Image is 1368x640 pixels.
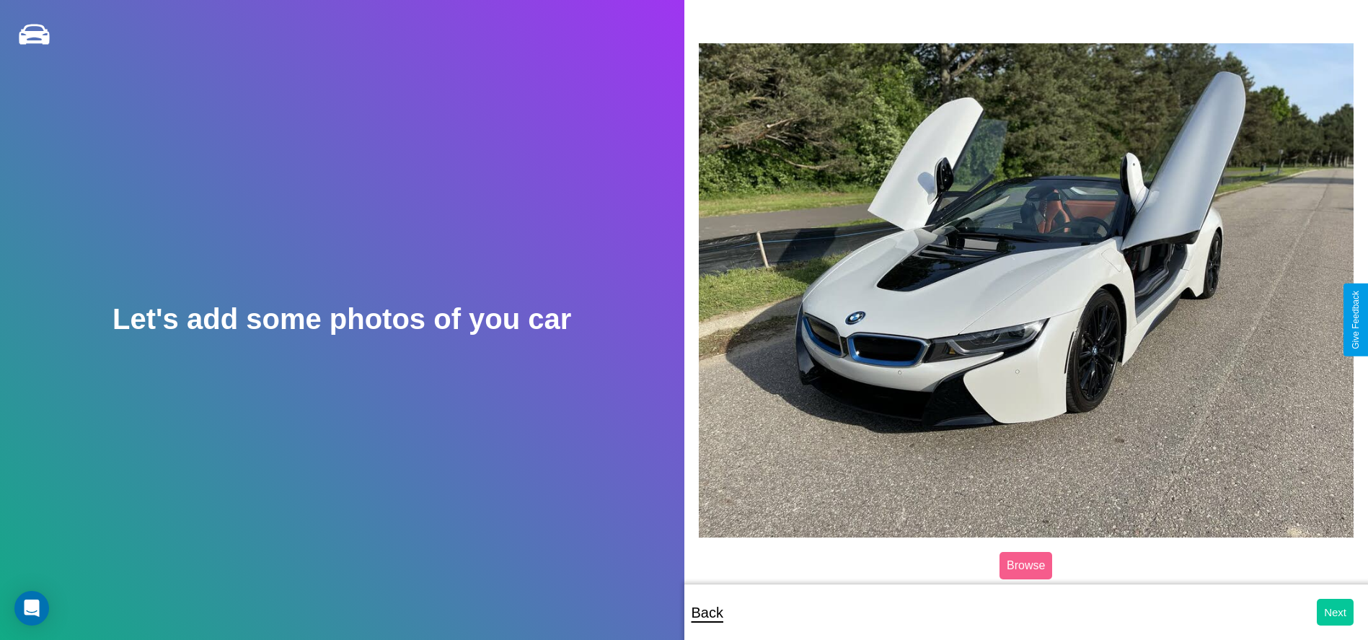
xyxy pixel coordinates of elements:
h2: Let's add some photos of you car [112,303,571,336]
div: Open Intercom Messenger [14,591,49,626]
button: Next [1317,599,1354,626]
img: posted [699,43,1354,538]
p: Back [692,600,723,626]
label: Browse [999,552,1052,579]
div: Give Feedback [1351,291,1361,349]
